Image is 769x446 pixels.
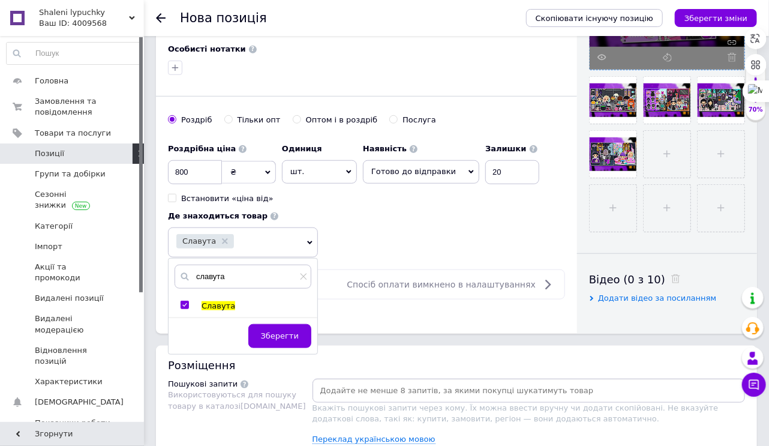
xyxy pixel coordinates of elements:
span: Видалені модерацією [35,313,111,335]
span: Позиції [35,148,64,159]
span: Сезонні знижки [35,189,111,211]
span: Спосіб оплати вимкнено в налаштуваннях [347,280,536,289]
div: Роздріб [181,115,212,125]
span: Використовуються для пошуку товару в каталозі [DOMAIN_NAME] [168,390,306,410]
div: Ваш ID: 4009568 [39,18,144,29]
div: Встановити «ціна від» [181,193,274,204]
span: Славута [182,237,216,245]
span: Додати відео за посиланням [598,294,717,303]
b: Де знаходиться товар [168,211,268,220]
span: Зберегти [261,331,299,340]
div: Послуга [402,115,436,125]
div: Оптом і в роздріб [306,115,378,125]
span: Скопіювати існуючу позицію [536,14,653,23]
span: Товари та послуги [35,128,111,139]
span: Видалені позиції [35,293,104,304]
b: Залишки [485,144,526,153]
b: Особисті нотатки [168,44,246,53]
span: Славута [202,301,235,310]
span: Категорії [35,221,73,232]
span: шт. [282,160,357,183]
span: Характеристики [35,376,103,387]
body: Редактор, 44F7C55D-8647-4954-9081-B6236D3C5445 [12,12,384,62]
input: 0 [168,160,222,184]
input: - [485,160,539,184]
h1: Нова позиція [180,11,267,25]
span: Замовлення та повідомлення [35,96,111,118]
button: Скопіювати існуючу позицію [526,9,663,27]
i: Зберегти зміни [684,14,747,23]
span: Головна [35,76,68,86]
div: Пошукові запити [168,379,238,390]
a: Переклад українською мовою [313,435,435,444]
button: Зберегти [248,324,311,348]
span: [DEMOGRAPHIC_DATA] [35,397,124,408]
span: Відео (0 з 10) [589,273,665,286]
b: Одиниця [282,144,322,153]
span: Готово до відправки [371,167,456,176]
span: Імпорт [35,241,62,252]
button: Зберегти зміни [675,9,757,27]
input: Додайте не менше 8 запитів, за якими покупці шукатимуть товар [315,382,743,400]
span: ₴ [230,167,236,176]
b: Наявність [363,144,407,153]
span: Shaleni lypuchky [39,7,129,18]
b: Роздрібна ціна [168,144,236,153]
span: Акції та промокоди [35,262,111,283]
span: Відновлення позицій [35,345,111,367]
div: Повернутися назад [156,13,166,23]
div: 70% [746,106,765,114]
span: Показники роботи компанії [35,418,111,439]
button: Чат з покупцем [742,373,766,397]
input: Пошук [7,43,141,64]
span: Групи та добірки [35,169,106,179]
div: Тільки опт [238,115,281,125]
span: Вкажіть пошукові запити через кому. Їх можна ввести вручну чи додати скопійовані. Не вказуйте дод... [313,403,719,423]
div: Розміщення [168,358,745,373]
